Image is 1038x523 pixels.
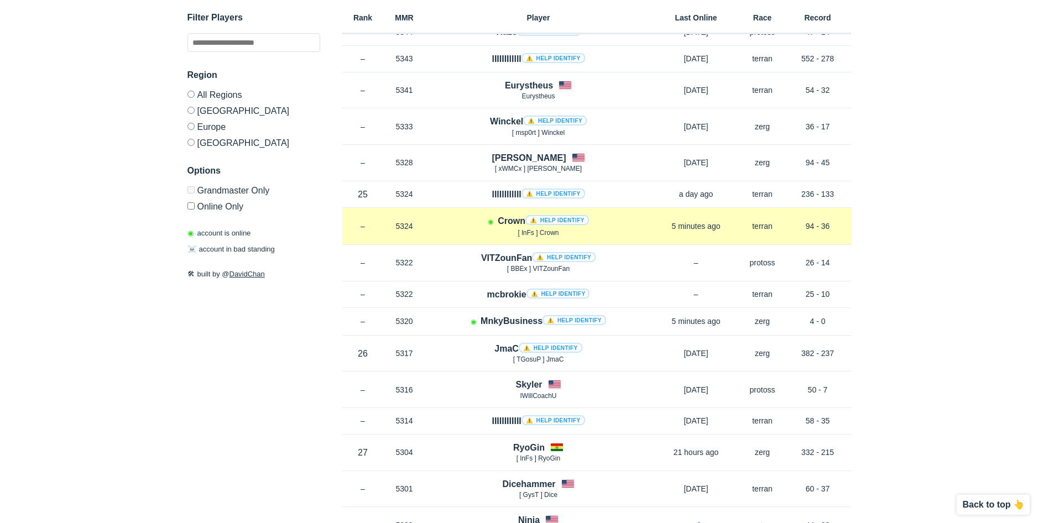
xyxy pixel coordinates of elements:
[384,415,425,426] p: 5314
[785,14,851,22] h6: Record
[425,14,652,22] h6: Player
[521,92,555,100] span: Eurystheus
[492,53,585,65] h4: lIIIIIIlllll
[519,343,582,353] a: ⚠️ Help identify
[342,384,384,395] p: –
[187,102,320,118] label: [GEOGRAPHIC_DATA]
[187,69,320,82] h3: Region
[521,189,585,198] a: ⚠️ Help identify
[342,483,384,494] p: –
[187,164,320,177] h3: Options
[785,316,851,327] p: 4 - 0
[652,14,740,22] h6: Last Online
[652,289,740,300] p: –
[785,121,851,132] p: 36 - 17
[488,218,493,226] span: Account is laddering
[471,318,476,326] span: Account is laddering
[513,441,545,454] h4: RyoGin
[785,157,851,168] p: 94 - 45
[492,188,585,201] h4: llllllllllll
[342,157,384,168] p: –
[342,188,384,201] p: 25
[652,221,740,232] p: 5 minutes ago
[384,257,425,268] p: 5322
[507,265,570,273] span: [ BBEx ] VITZounFan
[740,53,785,64] p: terran
[384,85,425,96] p: 5341
[512,129,565,137] span: [ msp0rt ] Winckel
[517,454,560,462] span: [ lnFs ] RyoGin
[384,189,425,200] p: 5324
[521,415,585,425] a: ⚠️ Help identify
[652,483,740,494] p: [DATE]
[187,186,320,198] label: Only Show accounts currently in Grandmaster
[384,53,425,64] p: 5343
[342,316,384,327] p: –
[652,348,740,359] p: [DATE]
[785,53,851,64] p: 552 - 278
[187,134,320,148] label: [GEOGRAPHIC_DATA]
[740,157,785,168] p: zerg
[187,245,196,254] span: ☠️
[740,384,785,395] p: protoss
[518,229,559,237] span: [ lnFs ] Crown
[652,189,740,200] p: a day ago
[740,14,785,22] h6: Race
[740,85,785,96] p: terran
[187,118,320,134] label: Europe
[740,257,785,268] p: protoss
[487,288,590,301] h4: mcbrokie
[229,270,265,278] a: DavidChan
[384,289,425,300] p: 5322
[384,14,425,22] h6: MMR
[384,384,425,395] p: 5316
[495,165,582,172] span: [ xWMCx ] [PERSON_NAME]
[187,91,195,98] input: All Regions
[519,491,557,499] span: [ GysT ] Dice
[342,14,384,22] h6: Rank
[498,215,589,227] h4: Crown
[652,257,740,268] p: –
[494,342,582,355] h4: JmaC
[785,289,851,300] p: 25 - 10
[342,53,384,64] p: –
[785,483,851,494] p: 60 - 37
[187,107,195,114] input: [GEOGRAPHIC_DATA]
[513,355,564,363] span: [ TGosuP ] JmaC
[652,85,740,96] p: [DATE]
[785,221,851,232] p: 94 - 36
[384,316,425,327] p: 5320
[187,123,195,130] input: Europe
[740,121,785,132] p: zerg
[342,347,384,360] p: 26
[505,79,553,92] h4: Eurystheus
[342,221,384,232] p: –
[740,289,785,300] p: terran
[515,378,542,391] h4: Skyler
[342,121,384,132] p: –
[342,446,384,459] p: 27
[384,447,425,458] p: 5304
[532,252,596,262] a: ⚠️ Help identify
[785,384,851,395] p: 50 - 7
[521,53,585,63] a: ⚠️ Help identify
[652,316,740,327] p: 5 minutes ago
[652,53,740,64] p: [DATE]
[652,447,740,458] p: 21 hours ago
[785,257,851,268] p: 26 - 14
[187,91,320,102] label: All Regions
[187,202,195,210] input: Online Only
[187,139,195,146] input: [GEOGRAPHIC_DATA]
[187,244,275,255] p: account in bad standing
[342,415,384,426] p: –
[652,415,740,426] p: [DATE]
[740,316,785,327] p: zerg
[187,186,195,193] input: Grandmaster Only
[187,11,320,24] h3: Filter Players
[384,121,425,132] p: 5333
[652,157,740,168] p: [DATE]
[740,348,785,359] p: zerg
[740,483,785,494] p: terran
[785,447,851,458] p: 332 - 215
[502,478,555,490] h4: Dicehammer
